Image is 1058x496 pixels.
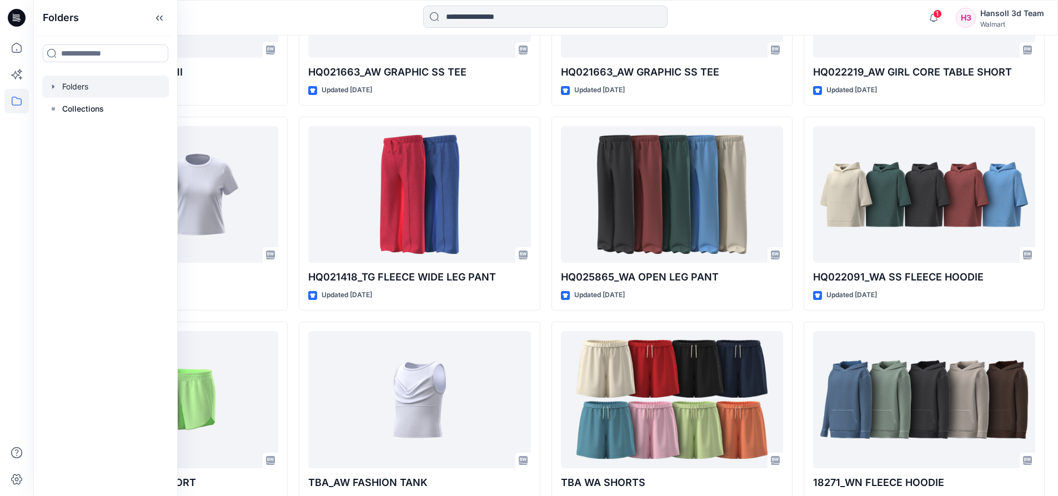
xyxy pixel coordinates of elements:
p: HQ022091_WA SS FLEECE HOODIE [813,269,1035,285]
p: Updated [DATE] [826,289,877,301]
a: HQ025865_WA OPEN LEG PANT [561,126,783,263]
span: 1 [933,9,942,18]
p: Updated [DATE] [826,84,877,96]
a: TBA_AW FASHION TANK [308,331,530,468]
p: Updated [DATE] [322,289,372,301]
a: HQ021418_TG FLEECE WIDE LEG PANT [308,126,530,263]
p: Updated [DATE] [322,84,372,96]
p: Updated [DATE] [574,289,625,301]
p: TBA WA SHORTS [561,475,783,490]
p: HQ022219_AW GIRL CORE TABLE SHORT [813,64,1035,80]
div: Walmart [980,20,1044,28]
a: 18271_WN FLEECE HOODIE [813,331,1035,468]
p: Collections [62,102,104,116]
div: H3 [956,8,976,28]
a: HQ022091_WA SS FLEECE HOODIE [813,126,1035,263]
p: 18271_WN FLEECE HOODIE [813,475,1035,490]
p: HQ021418_TG FLEECE WIDE LEG PANT [308,269,530,285]
div: Hansoll 3d Team [980,7,1044,20]
p: HQ021663_AW GRAPHIC SS TEE [561,64,783,80]
p: Updated [DATE] [574,84,625,96]
p: HQ021663_AW GRAPHIC SS TEE [308,64,530,80]
p: TBA_AW FASHION TANK [308,475,530,490]
p: HQ025865_WA OPEN LEG PANT [561,269,783,285]
a: TBA WA SHORTS [561,331,783,468]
